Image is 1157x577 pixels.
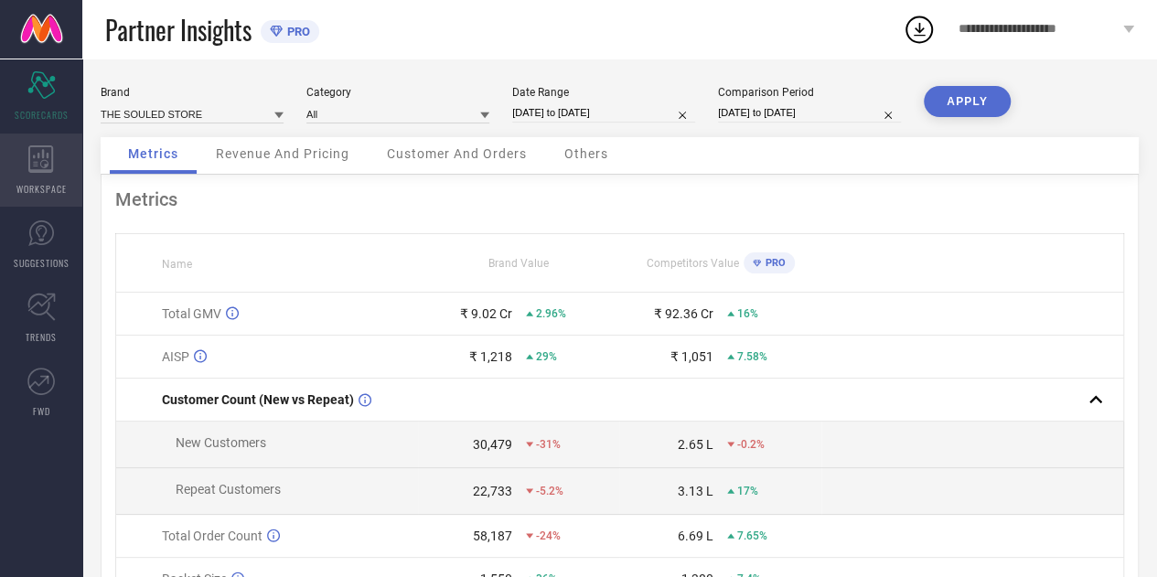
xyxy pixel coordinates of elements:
span: PRO [283,25,310,38]
span: PRO [761,257,786,269]
span: FWD [33,404,50,418]
span: Customer And Orders [387,146,527,161]
span: Metrics [128,146,178,161]
span: Partner Insights [105,11,252,48]
input: Select comparison period [718,103,901,123]
span: -31% [536,438,561,451]
span: SUGGESTIONS [14,256,70,270]
span: -5.2% [536,485,563,497]
span: New Customers [176,435,266,450]
span: Total GMV [162,306,221,321]
div: Metrics [115,188,1124,210]
span: Repeat Customers [176,482,281,497]
span: -0.2% [737,438,765,451]
button: APPLY [924,86,1011,117]
span: 7.65% [737,529,767,542]
span: Customer Count (New vs Repeat) [162,392,354,407]
span: 29% [536,350,557,363]
span: Others [564,146,608,161]
div: Comparison Period [718,86,901,99]
div: Open download list [903,13,936,46]
div: ₹ 92.36 Cr [654,306,713,321]
span: TRENDS [26,330,57,344]
span: Brand Value [488,257,549,270]
span: 17% [737,485,758,497]
span: 2.96% [536,307,566,320]
span: Revenue And Pricing [216,146,349,161]
span: Competitors Value [647,257,739,270]
span: Name [162,258,192,271]
div: 6.69 L [678,529,713,543]
span: SCORECARDS [15,108,69,122]
div: 30,479 [473,437,512,452]
input: Select date range [512,103,695,123]
span: -24% [536,529,561,542]
div: 22,733 [473,484,512,498]
div: ₹ 1,051 [670,349,713,364]
span: WORKSPACE [16,182,67,196]
span: 16% [737,307,758,320]
div: ₹ 9.02 Cr [460,306,512,321]
span: AISP [162,349,189,364]
div: Category [306,86,489,99]
span: Total Order Count [162,529,262,543]
div: 2.65 L [678,437,713,452]
div: 3.13 L [678,484,713,498]
div: 58,187 [473,529,512,543]
div: Date Range [512,86,695,99]
span: 7.58% [737,350,767,363]
div: ₹ 1,218 [469,349,512,364]
div: Brand [101,86,284,99]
